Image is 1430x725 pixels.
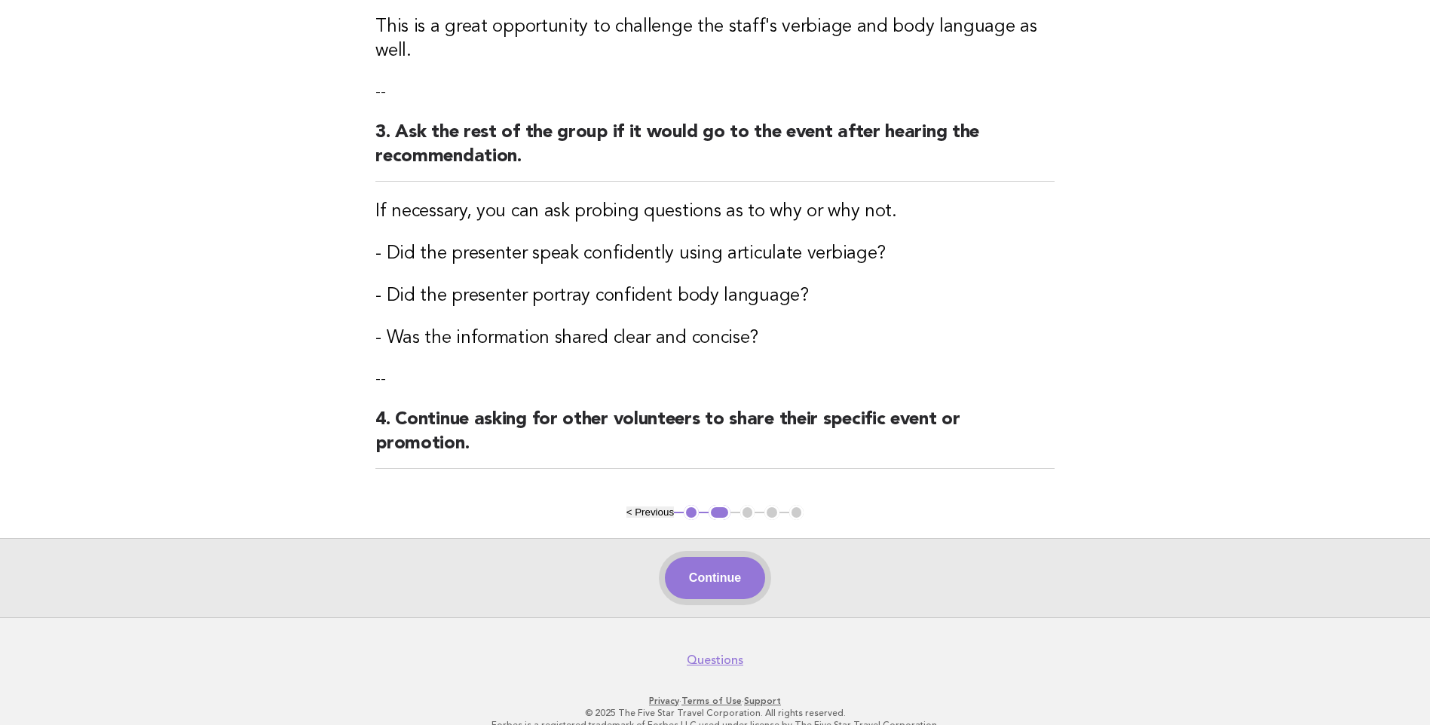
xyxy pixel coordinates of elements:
[375,200,1055,224] h3: If necessary, you can ask probing questions as to why or why not.
[375,121,1055,182] h2: 3. Ask the rest of the group if it would go to the event after hearing the recommendation.
[375,408,1055,469] h2: 4. Continue asking for other volunteers to share their specific event or promotion.
[375,284,1055,308] h3: - Did the presenter portray confident body language?
[375,369,1055,390] p: --
[375,326,1055,350] h3: - Was the information shared clear and concise?
[681,696,742,706] a: Terms of Use
[375,242,1055,266] h3: - Did the presenter speak confidently using articulate verbiage?
[649,696,679,706] a: Privacy
[375,81,1055,102] p: --
[254,707,1177,719] p: © 2025 The Five Star Travel Corporation. All rights reserved.
[626,506,674,518] button: < Previous
[665,557,765,599] button: Continue
[709,505,730,520] button: 2
[744,696,781,706] a: Support
[684,505,699,520] button: 1
[687,653,743,668] a: Questions
[375,15,1055,63] h3: This is a great opportunity to challenge the staff's verbiage and body language as well.
[254,695,1177,707] p: · ·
